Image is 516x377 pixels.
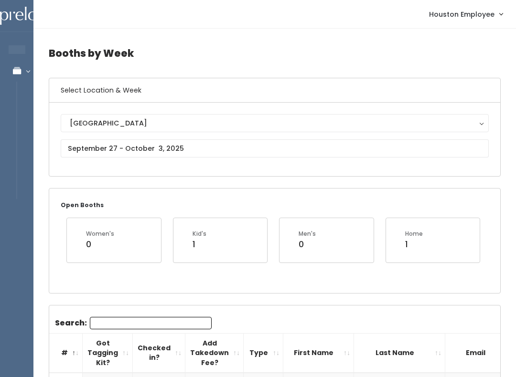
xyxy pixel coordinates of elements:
[86,230,114,238] div: Women's
[61,139,489,157] input: September 27 - October 3, 2025
[133,333,185,373] th: Checked in?: activate to sort column ascending
[83,333,133,373] th: Got Tagging Kit?: activate to sort column ascending
[49,40,501,66] h4: Booths by Week
[193,238,206,251] div: 1
[61,114,489,132] button: [GEOGRAPHIC_DATA]
[49,78,500,103] h6: Select Location & Week
[405,238,423,251] div: 1
[55,317,212,329] label: Search:
[445,333,516,373] th: Email: activate to sort column ascending
[244,333,283,373] th: Type: activate to sort column ascending
[90,317,212,329] input: Search:
[419,4,512,24] a: Houston Employee
[61,201,104,209] small: Open Booths
[193,230,206,238] div: Kid's
[185,333,244,373] th: Add Takedown Fee?: activate to sort column ascending
[405,230,423,238] div: Home
[299,230,316,238] div: Men's
[429,9,494,20] span: Houston Employee
[49,333,83,373] th: #: activate to sort column descending
[299,238,316,251] div: 0
[70,118,480,128] div: [GEOGRAPHIC_DATA]
[354,333,445,373] th: Last Name: activate to sort column ascending
[283,333,354,373] th: First Name: activate to sort column ascending
[86,238,114,251] div: 0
